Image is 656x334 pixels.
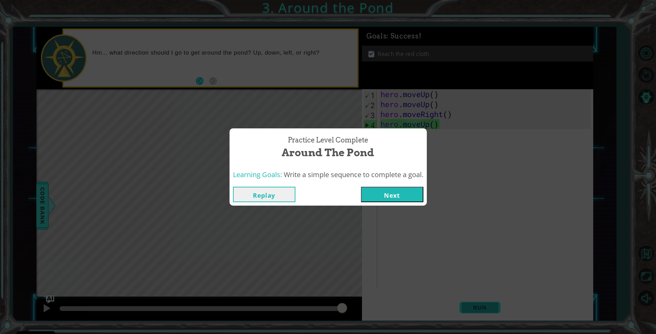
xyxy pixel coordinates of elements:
[233,187,295,202] button: Replay
[284,170,423,179] span: Write a simple sequence to complete a goal.
[233,170,282,179] span: Learning Goals:
[282,145,374,160] span: Around the Pond
[361,187,423,202] button: Next
[288,135,368,145] span: Practice Level Complete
